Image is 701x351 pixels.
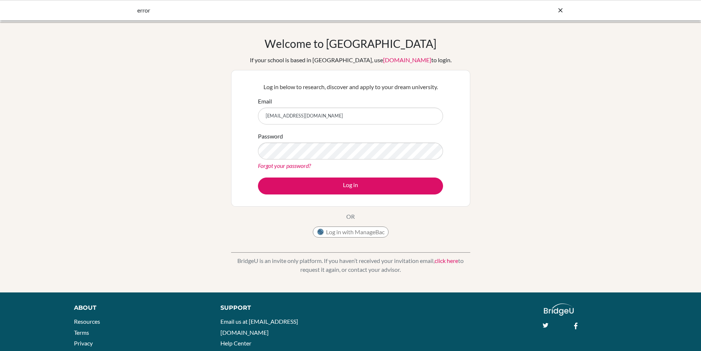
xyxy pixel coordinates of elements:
a: Resources [74,318,100,325]
div: About [74,303,204,312]
p: Log in below to research, discover and apply to your dream university. [258,83,443,91]
div: If your school is based in [GEOGRAPHIC_DATA], use to login. [250,56,452,64]
p: OR [346,212,355,221]
label: Password [258,132,283,141]
h1: Welcome to [GEOGRAPHIC_DATA] [265,37,436,50]
a: Help Center [220,340,251,347]
a: Email us at [EMAIL_ADDRESS][DOMAIN_NAME] [220,318,298,336]
a: Forgot your password? [258,162,311,169]
a: Terms [74,329,89,336]
p: BridgeU is an invite only platform. If you haven’t received your invitation email, to request it ... [231,256,470,274]
div: error [137,6,454,15]
button: Log in with ManageBac [313,227,389,238]
a: [DOMAIN_NAME] [383,56,431,63]
a: Privacy [74,340,93,347]
a: click here [435,257,458,264]
button: Log in [258,178,443,194]
div: Support [220,303,342,312]
img: logo_white@2x-f4f0deed5e89b7ecb1c2cc34c3e3d731f90f0f143d5ea2071677605dd97b5244.png [544,303,574,316]
label: Email [258,97,272,106]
